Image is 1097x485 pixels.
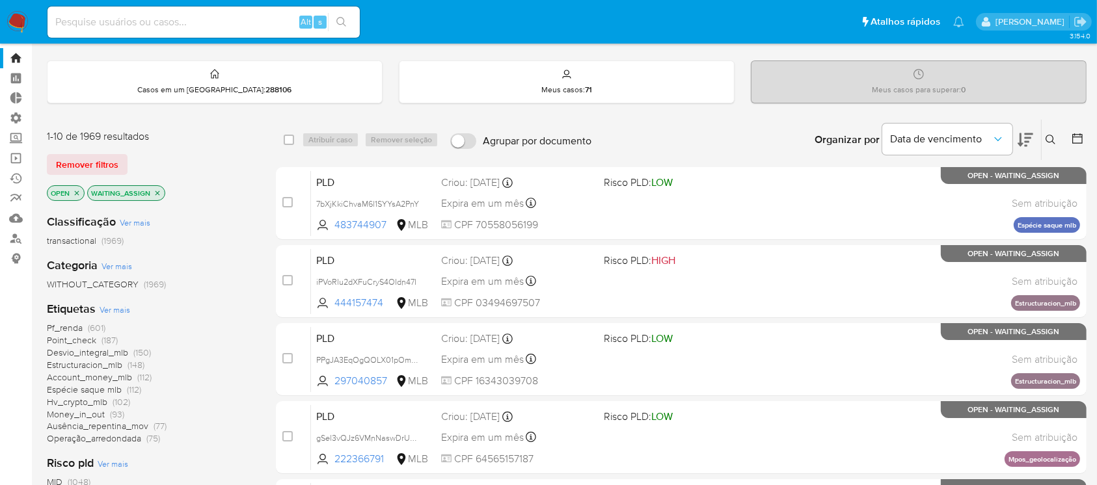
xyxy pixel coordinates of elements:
a: Sair [1074,15,1087,29]
a: Notificações [953,16,964,27]
input: Pesquise usuários ou casos... [47,14,360,31]
button: search-icon [328,13,355,31]
span: Alt [301,16,311,28]
span: Atalhos rápidos [871,15,940,29]
p: adriano.brito@mercadolivre.com [995,16,1069,28]
span: s [318,16,322,28]
span: 3.154.0 [1070,31,1090,41]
